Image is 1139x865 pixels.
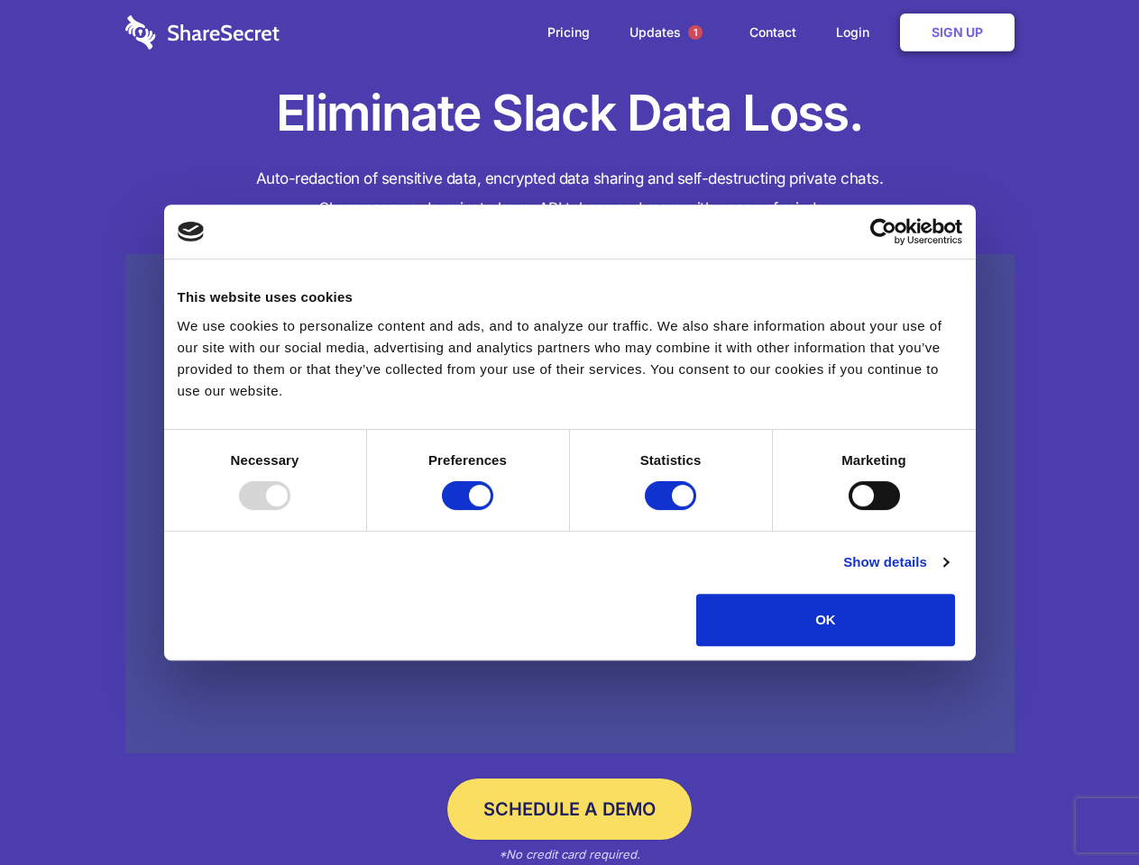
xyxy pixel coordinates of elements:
a: Pricing [529,5,608,60]
div: We use cookies to personalize content and ads, and to analyze our traffic. We also share informat... [178,315,962,402]
a: Usercentrics Cookiebot - opens in a new window [804,218,962,245]
img: logo [178,222,205,241]
img: logo-wordmark-white-trans-d4663122ce5f474addd5e946df7df03e33cb6a1c49d2221995e7729f52c070b2.svg [125,15,280,50]
a: Show details [843,551,948,573]
strong: Preferences [428,452,507,468]
strong: Necessary [231,452,299,468]
a: Wistia video thumbnail [125,254,1015,754]
a: Contact [731,5,814,60]
div: This website uses cookies [178,287,962,308]
a: Login [818,5,896,60]
a: Schedule a Demo [447,778,692,840]
em: *No credit card required. [499,847,640,861]
button: OK [696,594,955,646]
h1: Eliminate Slack Data Loss. [125,81,1015,146]
strong: Marketing [841,452,906,468]
h4: Auto-redaction of sensitive data, encrypted data sharing and self-destructing private chats. Shar... [125,164,1015,223]
span: 1 [688,25,703,40]
a: Sign Up [900,14,1015,51]
strong: Statistics [640,452,702,468]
